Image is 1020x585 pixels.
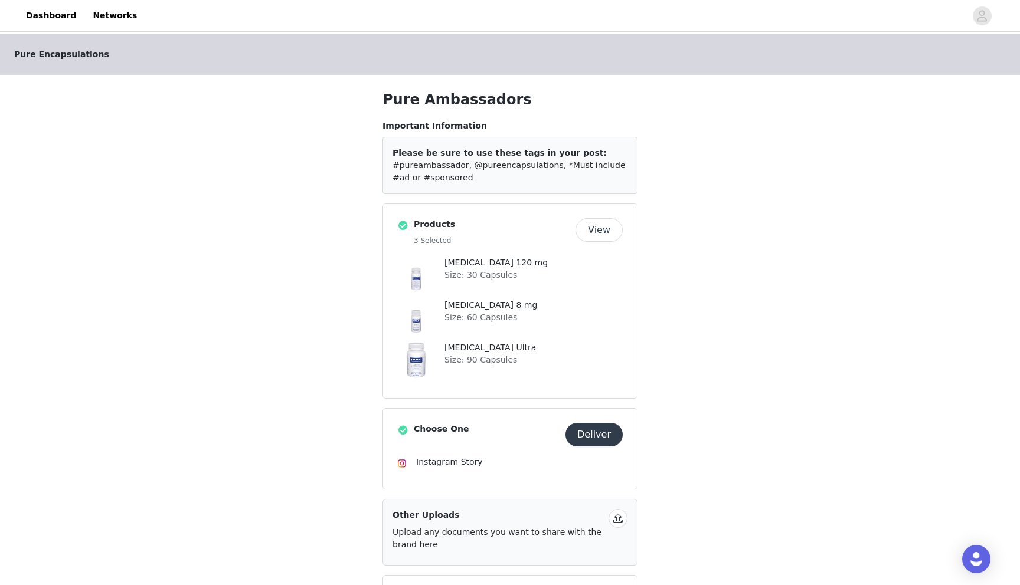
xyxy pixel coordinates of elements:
p: Size: 60 Capsules [444,311,623,324]
span: #pureambassador, @pureencapsulations, *Must include #ad or #sponsored [393,160,626,182]
p: [MEDICAL_DATA] 8 mg [444,299,623,311]
h1: Pure Ambassadors [382,89,637,110]
p: [MEDICAL_DATA] Ultra [444,341,623,354]
div: avatar [976,6,988,25]
p: [MEDICAL_DATA] 120 mg [444,257,623,269]
span: Please be sure to use these tags in your post: [393,148,607,157]
h4: Products [414,218,571,231]
div: Open Intercom Messenger [962,545,990,573]
h4: Choose One [414,423,561,435]
span: Pure Encapsulations [14,48,109,61]
p: Important Information [382,120,637,132]
button: View [576,218,623,242]
img: Instagram Icon [397,459,407,468]
p: Size: 30 Capsules [444,269,623,281]
p: Size: 90 Capsules [444,354,623,366]
h4: Other Uploads [393,509,604,521]
div: Choose One [382,408,637,489]
a: Dashboard [19,2,83,29]
h5: 3 Selected [414,235,571,246]
a: View [576,226,623,235]
a: Networks [86,2,144,29]
span: Instagram Story [416,457,483,466]
button: Deliver [565,423,623,446]
span: Upload any documents you want to share with the brand here [393,527,601,549]
div: Products [382,203,637,399]
a: Deliver [565,430,623,439]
